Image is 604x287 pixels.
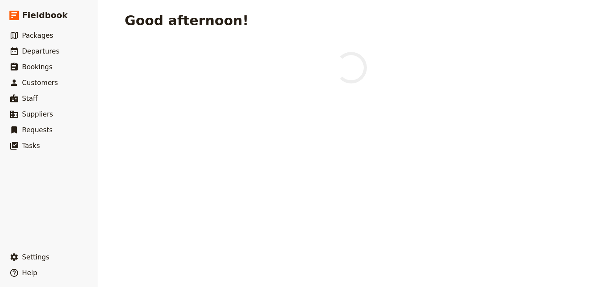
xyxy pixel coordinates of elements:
[22,79,58,87] span: Customers
[22,31,53,39] span: Packages
[22,253,50,261] span: Settings
[22,142,40,150] span: Tasks
[22,47,59,55] span: Departures
[22,94,38,102] span: Staff
[22,126,53,134] span: Requests
[125,13,249,28] h1: Good afternoon!
[22,63,52,71] span: Bookings
[22,9,68,21] span: Fieldbook
[22,269,37,277] span: Help
[22,110,53,118] span: Suppliers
